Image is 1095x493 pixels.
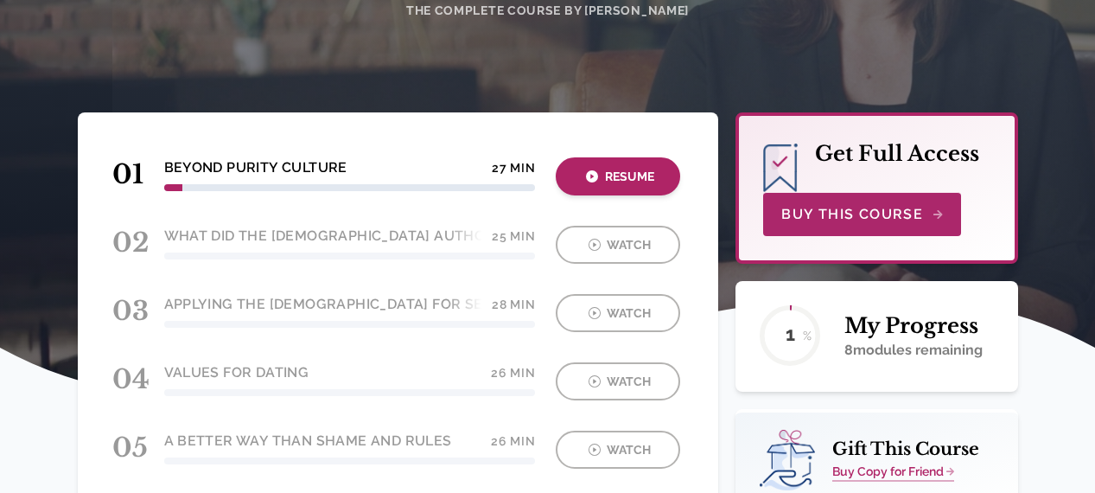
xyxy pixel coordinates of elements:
button: Resume [556,157,680,195]
span: Buy This Course [781,204,943,225]
p: 8 modules remaining [844,340,983,361]
button: Buy This Course [763,192,961,236]
h2: Gift This Course [760,437,993,461]
text: 1 [786,322,795,344]
h2: Get Full Access [815,140,979,168]
h4: 27 min [492,161,535,175]
h4: The Complete Course by [PERSON_NAME] [354,2,742,19]
a: Buy Copy for Friend [832,463,954,482]
img: bookmark-icon.png [763,144,798,192]
span: 01 [112,158,143,190]
div: Resume [561,167,675,187]
h4: Beyond Purity Culture [164,157,347,178]
h2: My Progress [844,312,983,340]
